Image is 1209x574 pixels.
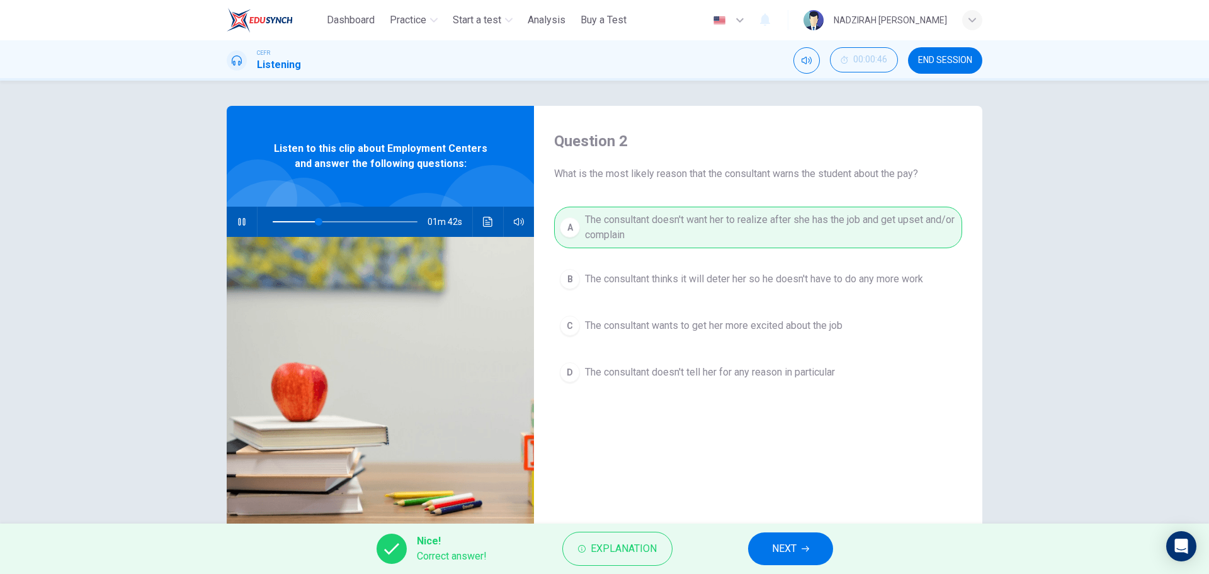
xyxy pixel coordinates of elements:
[448,9,518,32] button: Start a test
[793,47,820,74] div: Mute
[327,13,375,28] span: Dashboard
[853,55,887,65] span: 00:00:46
[478,207,498,237] button: Click to see the audio transcription
[554,131,962,151] h4: Question 2
[576,9,632,32] button: Buy a Test
[908,47,982,74] button: END SESSION
[834,13,947,28] div: NADZIRAH [PERSON_NAME]
[1166,531,1196,561] div: Open Intercom Messenger
[453,13,501,28] span: Start a test
[227,8,322,33] a: ELTC logo
[591,540,657,558] span: Explanation
[581,13,627,28] span: Buy a Test
[417,549,487,564] span: Correct answer!
[390,13,426,28] span: Practice
[830,47,898,72] button: 00:00:46
[554,166,962,181] span: What is the most likely reason that the consultant warns the student about the pay?
[830,47,898,74] div: Hide
[227,237,534,544] img: Listen to this clip about Employment Centers and answer the following questions:
[417,534,487,549] span: Nice!
[562,532,673,566] button: Explanation
[257,57,301,72] h1: Listening
[428,207,472,237] span: 01m 42s
[748,532,833,565] button: NEXT
[712,16,727,25] img: en
[257,49,270,57] span: CEFR
[322,9,380,32] button: Dashboard
[523,9,570,32] button: Analysis
[385,9,443,32] button: Practice
[528,13,565,28] span: Analysis
[227,8,293,33] img: ELTC logo
[803,10,824,30] img: Profile picture
[772,540,797,558] span: NEXT
[918,55,972,66] span: END SESSION
[268,141,493,171] span: Listen to this clip about Employment Centers and answer the following questions:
